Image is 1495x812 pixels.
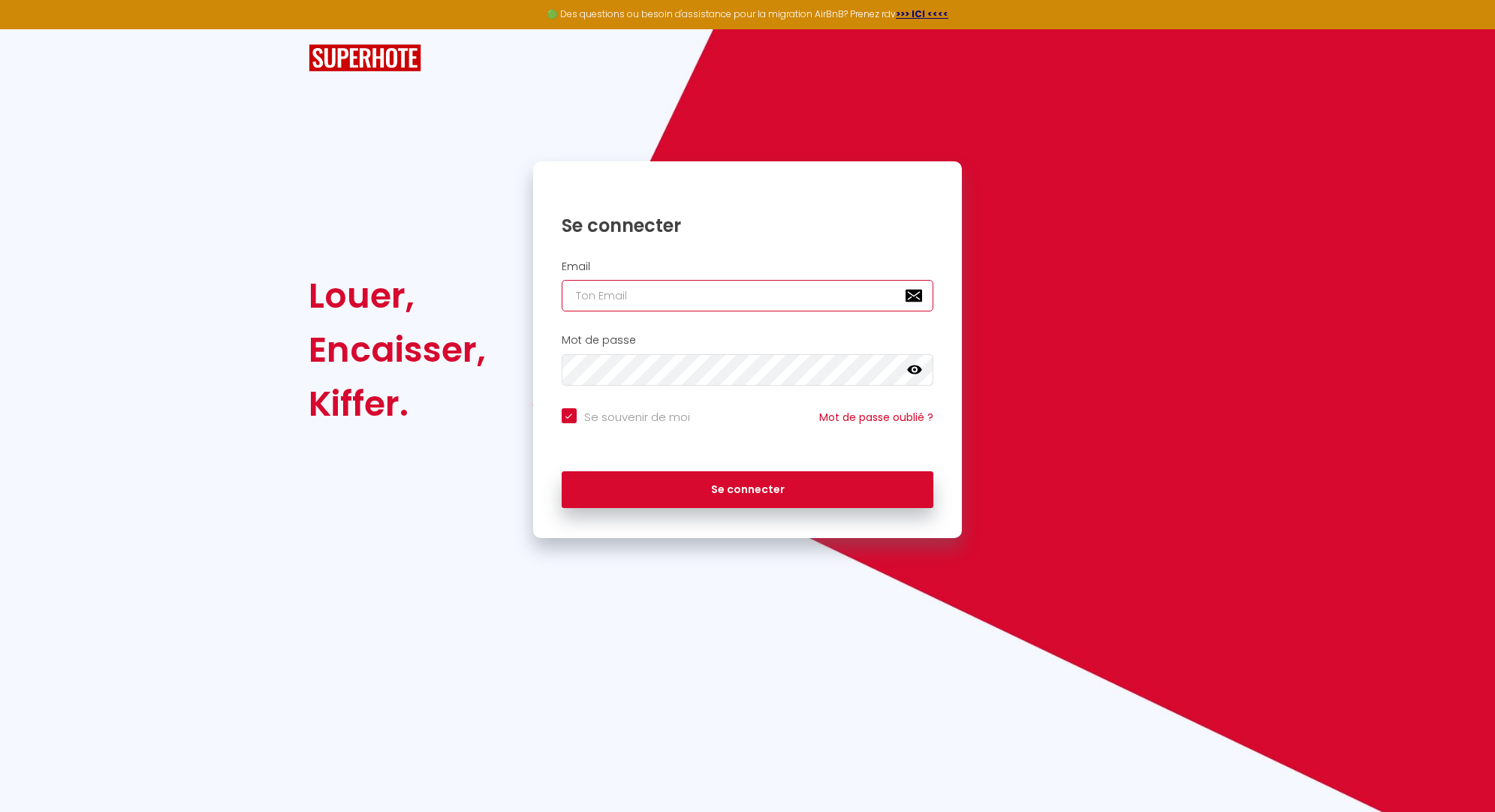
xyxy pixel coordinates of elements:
[309,269,486,323] div: Louer,
[562,280,934,311] input: Ton Email
[562,334,934,347] h2: Mot de passe
[309,323,486,377] div: Encaisser,
[562,214,934,237] h1: Se connecter
[562,471,934,509] button: Se connecter
[896,8,948,20] a: >>> ICI <<<<
[562,260,934,273] h2: Email
[309,44,421,72] img: SuperHote logo
[309,377,486,431] div: Kiffer.
[819,410,933,425] a: Mot de passe oublié ?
